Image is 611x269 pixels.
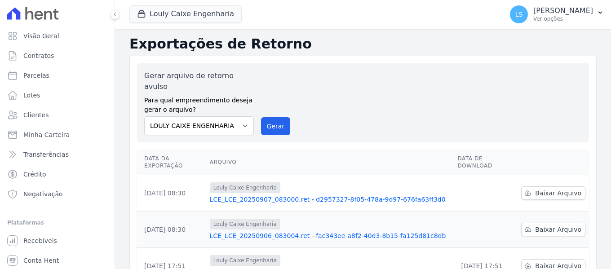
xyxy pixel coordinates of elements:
[521,223,585,236] a: Baixar Arquivo
[4,232,111,250] a: Recebíveis
[4,86,111,104] a: Lotes
[4,165,111,183] a: Crédito
[210,255,280,266] span: Louly Caixe Engenharia
[23,130,70,139] span: Minha Carteira
[137,150,206,175] th: Data da Exportação
[515,11,523,18] span: LS
[23,150,69,159] span: Transferências
[261,117,291,135] button: Gerar
[4,27,111,45] a: Visão Geral
[210,182,280,193] span: Louly Caixe Engenharia
[23,110,49,119] span: Clientes
[23,71,49,80] span: Parcelas
[144,71,254,92] label: Gerar arquivo de retorno avulso
[7,217,107,228] div: Plataformas
[210,231,451,240] a: LCE_LCE_20250906_083004.ret - fac343ee-a8f2-40d3-8b15-fa125d81c8db
[533,15,593,22] p: Ver opções
[23,190,63,198] span: Negativação
[137,175,206,212] td: [DATE] 08:30
[535,225,581,234] span: Baixar Arquivo
[129,36,597,52] h2: Exportações de Retorno
[521,186,585,200] a: Baixar Arquivo
[4,185,111,203] a: Negativação
[129,5,242,22] button: Louly Caixe Engenharia
[4,47,111,65] a: Contratos
[4,146,111,163] a: Transferências
[535,189,581,198] span: Baixar Arquivo
[23,51,54,60] span: Contratos
[137,212,206,248] td: [DATE] 08:30
[454,150,518,175] th: Data de Download
[533,6,593,15] p: [PERSON_NAME]
[144,92,254,115] label: Para qual empreendimento deseja gerar o arquivo?
[23,31,59,40] span: Visão Geral
[23,256,59,265] span: Conta Hent
[4,106,111,124] a: Clientes
[210,219,280,229] span: Louly Caixe Engenharia
[210,195,451,204] a: LCE_LCE_20250907_083000.ret - d2957327-8f05-478a-9d97-676fa63ff3d0
[503,2,611,27] button: LS [PERSON_NAME] Ver opções
[23,91,40,100] span: Lotes
[206,150,454,175] th: Arquivo
[4,66,111,84] a: Parcelas
[4,126,111,144] a: Minha Carteira
[23,170,46,179] span: Crédito
[23,236,57,245] span: Recebíveis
